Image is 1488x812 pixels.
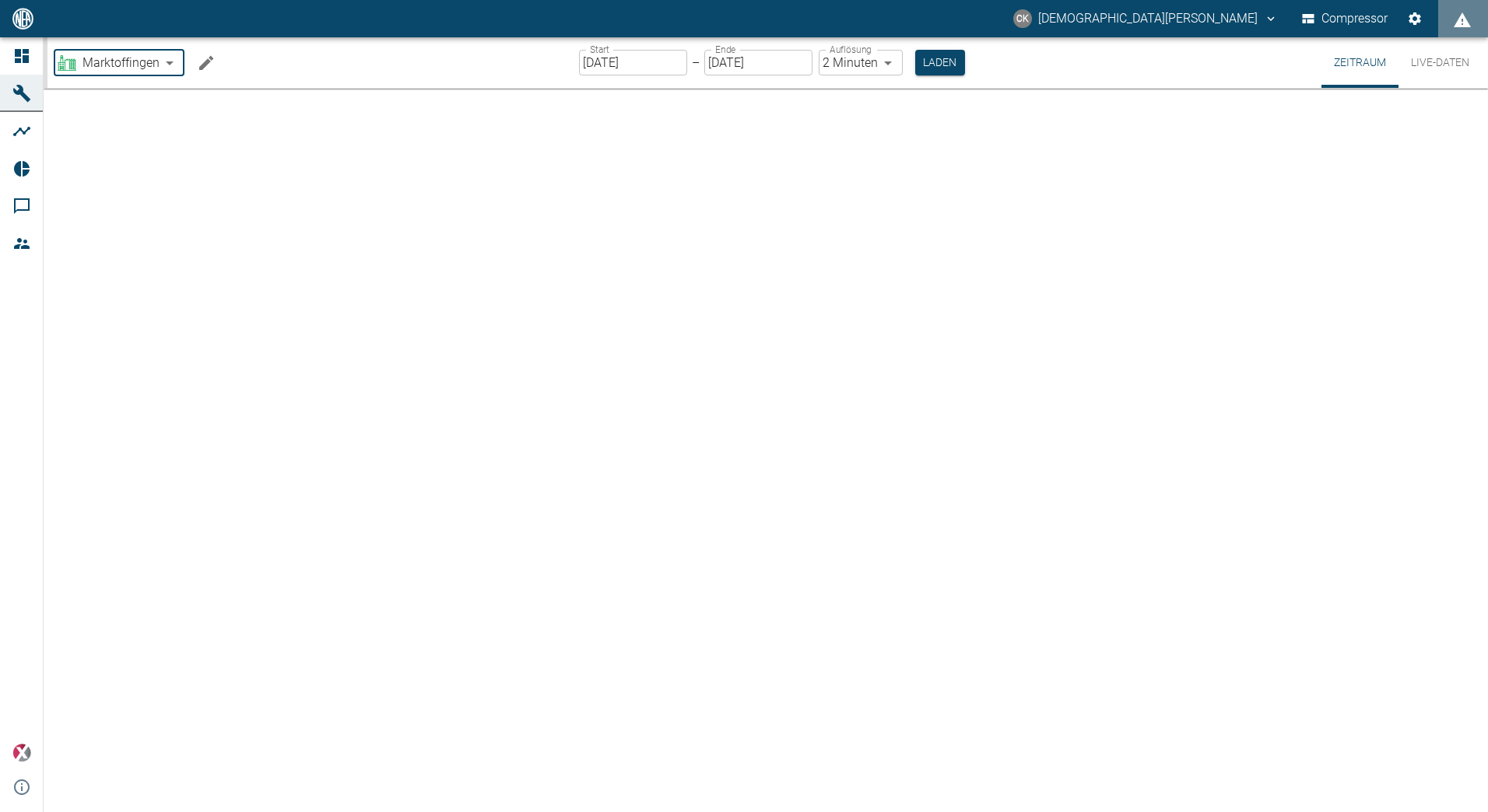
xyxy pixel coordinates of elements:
[830,43,872,56] label: Auflösung
[12,744,31,762] img: Xplore Logo
[692,54,700,72] p: –
[579,50,687,75] input: DD.MM.YYYY
[1321,37,1399,88] button: Zeitraum
[819,50,903,75] div: 2 Minuten
[704,50,812,75] input: DD.MM.YYYY
[191,47,222,79] button: Machine bearbeiten
[915,50,965,75] button: Laden
[590,43,609,56] label: Start
[58,54,160,72] a: Marktoffingen
[1013,9,1032,28] div: CK
[715,43,735,56] label: Ende
[1011,5,1280,33] button: christian.kraft@arcanum-energy.de
[1399,37,1482,88] button: Live-Daten
[11,8,35,29] img: logo
[82,54,160,72] span: Marktoffingen
[1299,5,1391,33] button: Compressor
[1401,5,1429,33] button: Einstellungen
